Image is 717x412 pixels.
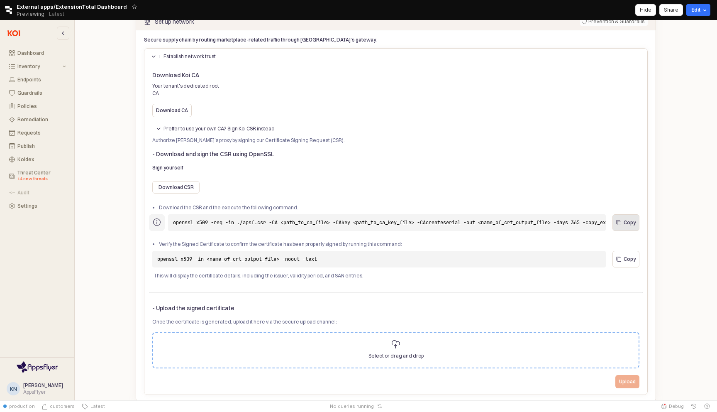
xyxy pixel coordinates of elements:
p: Sign yourself [152,164,639,172]
button: Koidex [4,154,71,165]
div: Set up network [155,18,194,25]
div: Requests [17,130,66,136]
button: Help [700,400,714,412]
span: Debug [669,403,684,410]
button: Preffer to use your own CA? Sign Koi CSR instead [152,124,278,134]
button: KN [7,382,20,395]
button: Threat Center [4,167,71,185]
button: Remediation [4,114,71,125]
button: Upload [615,375,639,388]
button: Releases and History [44,8,69,20]
p: Copy [624,219,636,226]
p: Once the certificate is generated, upload it here via the secure upload channel: [152,318,639,326]
p: Your tenant's dedicated root CA [152,82,225,97]
div: Guardrails [17,90,66,96]
p: Download CA [156,107,188,114]
button: Copy [612,214,639,231]
button: Guardrails [4,87,71,99]
span: No queries running [330,403,374,410]
div: Previewing Latest [17,8,69,20]
button: Policies [4,101,71,112]
p: Secure supply chain by routing marketplace-related traffic through [GEOGRAPHIC_DATA]’s gateway. [144,36,448,44]
code: openssl x509 -req -in ./apsf.csr -CA <path_to_ca_file> -CAkey <path_to_ca_key_file> -CAcreateseri... [173,219,652,226]
p: Latest [49,11,64,17]
div: Koidex [17,157,66,162]
button: History [687,400,700,412]
button: Requests [4,127,71,139]
span: customers [50,403,75,410]
button: Download CA [152,104,192,117]
div: Prevention & Guardrails [588,17,644,26]
div: Endpoints [17,77,66,83]
button: Latest [78,400,108,412]
div: AppsFlyer [23,389,63,395]
div: Remediation [17,117,66,123]
li: Verify the Signed Certificate to confirm the certificate has been properly signed by running this... [159,240,643,248]
div: Threat Center [17,170,66,182]
span: Latest [88,403,105,410]
p: Preffer to use your own CA? Sign Koi CSR instead [163,125,275,132]
button: Dashboard [4,47,71,59]
div: Publish [17,143,66,149]
p: Share [664,7,678,13]
div: Dashboard [17,50,66,56]
span: production [9,403,35,410]
p: Authorize [PERSON_NAME]’s proxy by signing our Certificate Signing Request (CSR). [152,137,639,144]
h6: - Upload the signed certificate [152,304,639,312]
h6: Download Koi CA [152,71,225,79]
button: Source Control [38,400,78,412]
p: Download CSR [159,184,194,191]
button: Copy [612,251,639,267]
div: Settings [17,203,66,209]
p: 1. Establish network trust [159,53,216,60]
span: Previewing [17,10,44,18]
span: External apps/ExtensionTotal Dashboard [17,2,127,11]
button: Inventory [4,61,71,72]
h6: - Download and sign the CSR using OpenSSL [152,150,639,158]
span: Select or drag and drop [368,352,424,360]
button: Debug [657,400,687,412]
button: Audit [4,187,71,199]
button: Endpoints [4,74,71,86]
p: Upload [619,378,636,385]
p: This will display the certificate details, including the issuer, validity period, and SAN entries. [154,272,638,280]
button: Publish [4,140,71,152]
div: Policies [17,103,66,109]
li: Download the CSR and the execute the following command: [159,204,643,211]
main: App Frame [75,20,717,400]
button: Hide app [635,4,656,16]
span: [PERSON_NAME] [23,382,63,388]
p: Copy [624,256,636,262]
div: Inventory [17,64,61,69]
div: KN [10,385,17,393]
div: 14 new threats [17,176,66,182]
div: Audit [17,190,66,196]
button: Download CSR [152,181,200,194]
button: Edit [686,4,710,16]
button: Settings [4,200,71,212]
button: 1. Establish network trust [147,51,219,61]
button: Share app [659,4,683,16]
div: Hide [640,5,651,15]
button: Add app to favorites [130,2,139,11]
code: openssl x509 -in <name_of_crt_output_file> -noout -text [157,256,317,262]
button: Reset app state [376,404,384,409]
